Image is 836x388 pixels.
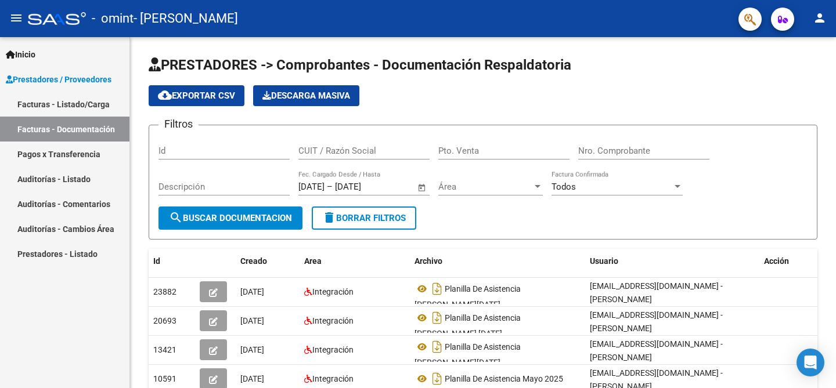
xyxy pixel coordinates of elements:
span: Borrar Filtros [322,213,406,223]
span: Acción [764,256,789,266]
span: Prestadores / Proveedores [6,73,111,86]
span: PRESTADORES -> Comprobantes - Documentación Respaldatoria [149,57,571,73]
h3: Filtros [158,116,199,132]
span: [EMAIL_ADDRESS][DOMAIN_NAME] - [PERSON_NAME] [590,310,723,333]
datatable-header-cell: Acción [759,249,817,274]
mat-icon: menu [9,11,23,25]
span: Exportar CSV [158,90,235,101]
button: Open calendar [416,181,429,194]
span: Descarga Masiva [262,90,350,101]
span: Planilla De Asistencia [PERSON_NAME][DATE] [415,284,521,309]
button: Buscar Documentacion [158,206,302,230]
span: – [327,182,333,192]
span: 23882 [153,287,176,296]
datatable-header-cell: Usuario [585,249,759,274]
i: Descargar documento [430,280,445,298]
button: Borrar Filtros [312,206,416,230]
span: Planilla De Asistencia Mayo 2025 [445,374,563,383]
span: Inicio [6,48,35,61]
i: Descargar documento [430,338,445,356]
mat-icon: cloud_download [158,88,172,102]
span: Planilla De Asistencia [PERSON_NAME] [DATE] [415,313,521,338]
span: Usuario [590,256,618,266]
i: Descargar documento [430,369,445,388]
input: Fecha fin [335,182,391,192]
span: 20693 [153,316,176,325]
span: Buscar Documentacion [169,213,292,223]
span: Area [304,256,322,266]
span: [DATE] [240,316,264,325]
span: Archivo [415,256,442,266]
span: [DATE] [240,374,264,383]
span: - omint [92,6,134,31]
span: Integración [312,316,354,325]
mat-icon: delete [322,211,336,224]
div: Open Intercom Messenger [797,349,824,376]
span: Integración [312,287,354,296]
datatable-header-cell: Id [149,249,195,274]
span: [DATE] [240,345,264,354]
mat-icon: person [813,11,827,25]
button: Descarga Masiva [253,85,359,106]
app-download-masive: Descarga masiva de comprobantes (adjuntos) [253,85,359,106]
span: - [PERSON_NAME] [134,6,238,31]
datatable-header-cell: Archivo [410,249,585,274]
span: Creado [240,256,267,266]
mat-icon: search [169,211,183,224]
span: [EMAIL_ADDRESS][DOMAIN_NAME] - [PERSON_NAME] [590,281,723,304]
span: Todos [552,182,576,192]
span: Área [438,182,532,192]
input: Fecha inicio [298,182,325,192]
i: Descargar documento [430,309,445,327]
button: Exportar CSV [149,85,244,106]
span: 10591 [153,374,176,383]
datatable-header-cell: Creado [236,249,300,274]
span: 13421 [153,345,176,354]
span: Planilla De Asistencia [PERSON_NAME][DATE] [415,342,521,367]
span: Integración [312,345,354,354]
span: Integración [312,374,354,383]
span: [DATE] [240,287,264,296]
span: Id [153,256,160,266]
datatable-header-cell: Area [300,249,410,274]
span: [EMAIL_ADDRESS][DOMAIN_NAME] - [PERSON_NAME] [590,339,723,362]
